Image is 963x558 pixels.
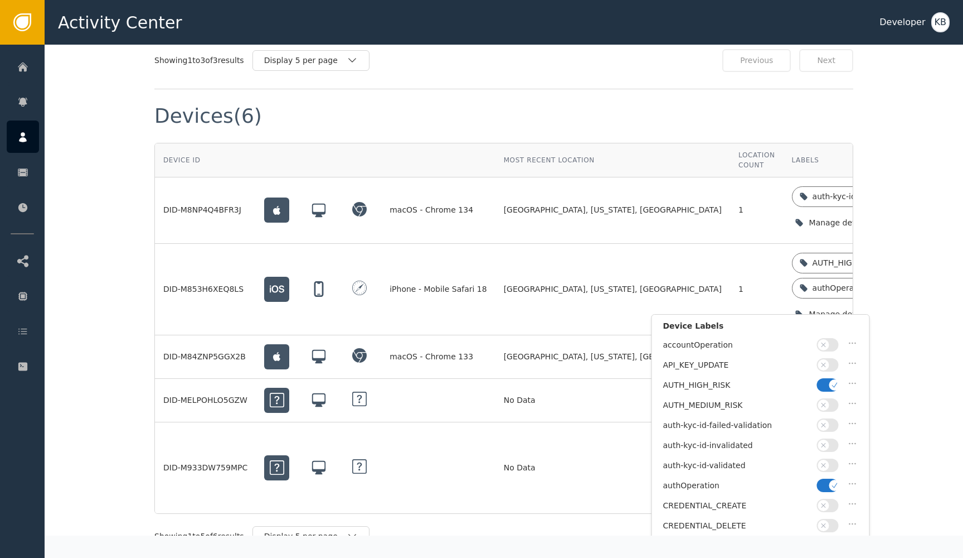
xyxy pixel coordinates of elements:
div: Developer [879,16,925,29]
button: Manage device labels [792,211,916,234]
div: authOperation [663,480,811,492]
div: Display 5 per page [264,531,347,542]
div: CREDENTIAL_DELETE [663,520,811,532]
th: Location Count [730,143,783,177]
div: Display 5 per page [264,55,347,66]
div: AUTH_MEDIUM_RISK [663,400,811,411]
div: Showing 1 to 3 of 3 results [154,55,244,66]
div: AUTH_HIGH_RISK [813,257,880,269]
div: authOperation [813,282,869,294]
div: macOS - Chrome 133 [390,351,487,363]
div: auth-kyc-id-validated [813,191,895,203]
div: Showing 1 to 5 of 6 results [154,531,244,542]
div: CREDENTIAL_CREATE [663,500,811,512]
div: API_KEY_UPDATE [663,359,811,371]
button: KB [931,12,950,32]
div: Device Labels [663,320,858,338]
div: DID-M933DW759MPC [163,462,247,474]
div: auth-kyc-id-invalidated [663,440,811,451]
div: DID-M853H6XEQ8LS [163,283,247,295]
span: [GEOGRAPHIC_DATA], [US_STATE], [GEOGRAPHIC_DATA] [504,351,722,363]
span: Activity Center [58,10,182,35]
div: auth-kyc-id-validated [663,460,811,472]
div: 1 [738,283,775,295]
span: [GEOGRAPHIC_DATA], [US_STATE], [GEOGRAPHIC_DATA] [504,204,722,216]
div: auth-kyc-id-failed-validation [663,420,811,431]
div: macOS - Chrome 134 [390,204,487,216]
div: DID-MELPOHLO5GZW [163,395,247,406]
span: No Data [504,395,536,406]
span: [GEOGRAPHIC_DATA], [US_STATE], [GEOGRAPHIC_DATA] [504,283,722,295]
div: DID-M8NP4Q4BFR3J [163,204,247,216]
span: No Data [504,462,536,474]
th: Labels [784,143,925,177]
div: AUTH_HIGH_RISK [663,379,811,391]
button: Manage device labels [792,303,916,326]
div: Devices (6) [154,106,262,126]
div: DID-M84ZNP5GGX2B [163,351,247,363]
button: Display 5 per page [252,50,369,71]
div: Manage device labels [809,309,897,320]
div: 1 [738,204,775,216]
div: iPhone - Mobile Safari 18 [390,283,487,295]
button: Display 5 per page [252,526,369,547]
div: accountOperation [663,339,811,351]
div: Manage device labels [809,217,897,229]
th: Device ID [155,143,256,177]
th: Most Recent Location [495,143,730,177]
